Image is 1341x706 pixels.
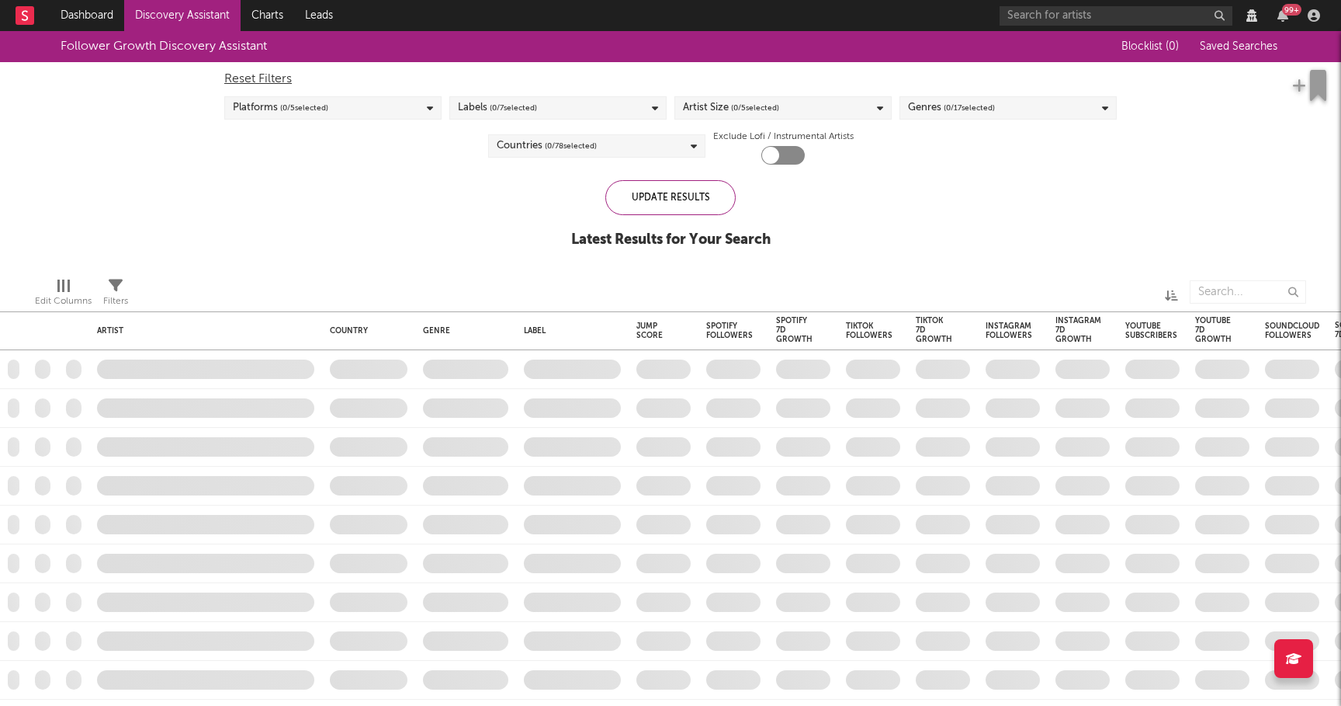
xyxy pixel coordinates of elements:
[1200,41,1280,52] span: Saved Searches
[731,99,779,117] span: ( 0 / 5 selected)
[776,316,813,344] div: Spotify 7D Growth
[35,292,92,311] div: Edit Columns
[916,316,952,344] div: Tiktok 7D Growth
[224,70,1117,89] div: Reset Filters
[1000,6,1232,26] input: Search for artists
[97,326,307,336] div: Artist
[706,322,753,340] div: Spotify Followers
[636,322,667,340] div: Jump Score
[846,322,892,340] div: Tiktok Followers
[61,37,267,56] div: Follower Growth Discovery Assistant
[524,326,613,336] div: Label
[1190,280,1306,304] input: Search...
[1282,4,1301,16] div: 99 +
[1166,41,1179,52] span: ( 0 )
[1121,41,1179,52] span: Blocklist
[35,273,92,318] div: Edit Columns
[103,292,128,311] div: Filters
[423,326,501,336] div: Genre
[1125,322,1177,340] div: YouTube Subscribers
[713,127,854,146] label: Exclude Lofi / Instrumental Artists
[1265,322,1319,340] div: Soundcloud Followers
[458,99,537,117] div: Labels
[280,99,328,117] span: ( 0 / 5 selected)
[605,180,736,215] div: Update Results
[330,326,400,336] div: Country
[944,99,995,117] span: ( 0 / 17 selected)
[1277,9,1288,22] button: 99+
[908,99,995,117] div: Genres
[1055,316,1101,344] div: Instagram 7D Growth
[233,99,328,117] div: Platforms
[571,231,771,249] div: Latest Results for Your Search
[497,137,597,155] div: Countries
[103,273,128,318] div: Filters
[1195,40,1280,53] button: Saved Searches
[986,322,1032,340] div: Instagram Followers
[490,99,537,117] span: ( 0 / 7 selected)
[1195,316,1232,344] div: YouTube 7D Growth
[545,137,597,155] span: ( 0 / 78 selected)
[683,99,779,117] div: Artist Size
